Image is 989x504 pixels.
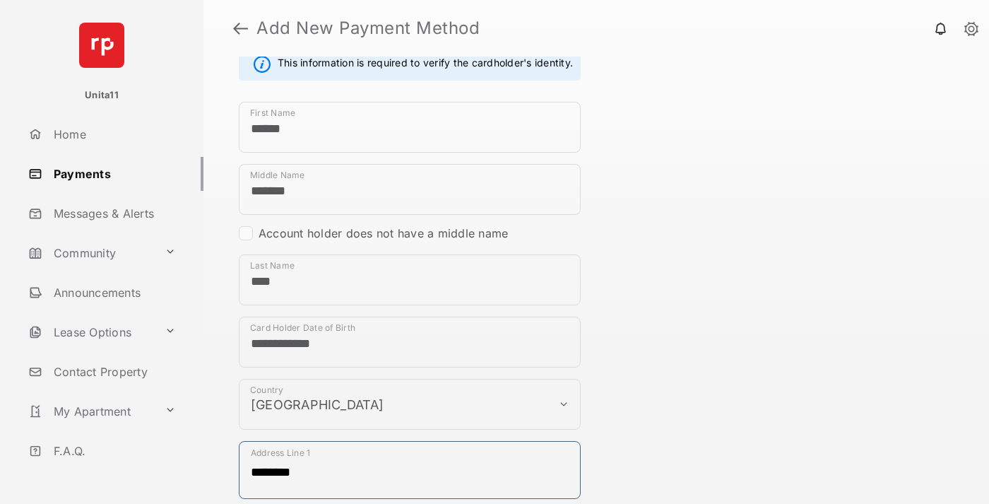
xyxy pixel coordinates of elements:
a: Home [23,117,203,151]
a: My Apartment [23,394,159,428]
p: Unita11 [85,88,119,102]
div: payment_method_screening[postal_addresses][country] [239,379,581,430]
label: Account holder does not have a middle name [259,226,508,240]
a: Payments [23,157,203,191]
div: payment_method_screening[postal_addresses][addressLine1] [239,441,581,499]
a: Community [23,236,159,270]
img: svg+xml;base64,PHN2ZyB4bWxucz0iaHR0cDovL3d3dy53My5vcmcvMjAwMC9zdmciIHdpZHRoPSI2NCIgaGVpZ2h0PSI2NC... [79,23,124,68]
a: Lease Options [23,315,159,349]
strong: Add New Payment Method [256,20,480,37]
a: F.A.Q. [23,434,203,468]
a: Messages & Alerts [23,197,203,230]
a: Announcements [23,276,203,310]
a: Contact Property [23,355,203,389]
span: This information is required to verify the cardholder's identity. [278,56,573,73]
